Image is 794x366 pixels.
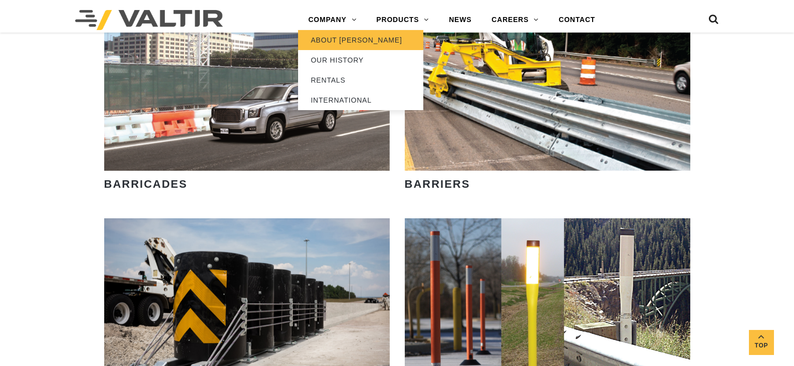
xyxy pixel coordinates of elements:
[439,10,481,30] a: NEWS
[749,340,774,351] span: Top
[549,10,605,30] a: CONTACT
[405,178,470,190] strong: BARRIERS
[749,330,774,355] a: Top
[298,50,423,70] a: OUR HISTORY
[298,10,366,30] a: COMPANY
[366,10,439,30] a: PRODUCTS
[298,90,423,110] a: INTERNATIONAL
[298,70,423,90] a: RENTALS
[75,10,223,30] img: Valtir
[298,30,423,50] a: ABOUT [PERSON_NAME]
[481,10,549,30] a: CAREERS
[104,178,188,190] strong: BARRICADES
